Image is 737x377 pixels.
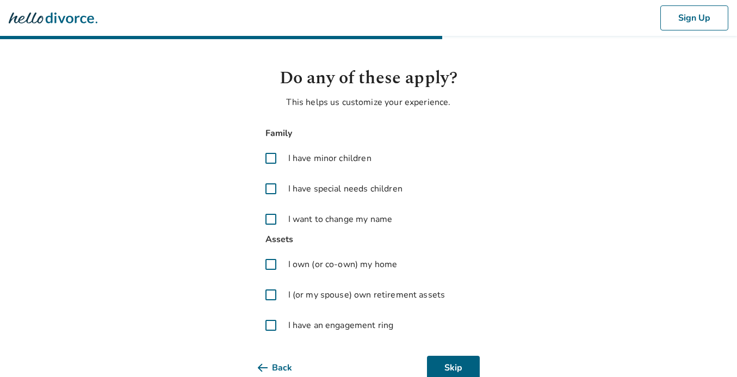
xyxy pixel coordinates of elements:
span: I have special needs children [288,182,402,195]
p: This helps us customize your experience. [258,96,480,109]
iframe: Chat Widget [683,325,737,377]
span: I have minor children [288,152,371,165]
h1: Do any of these apply? [258,65,480,91]
span: I own (or co-own) my home [288,258,398,271]
button: Sign Up [660,5,728,30]
span: Family [258,126,480,141]
span: I have an engagement ring [288,319,394,332]
span: Assets [258,232,480,247]
span: I want to change my name [288,213,393,226]
span: I (or my spouse) own retirement assets [288,288,445,301]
